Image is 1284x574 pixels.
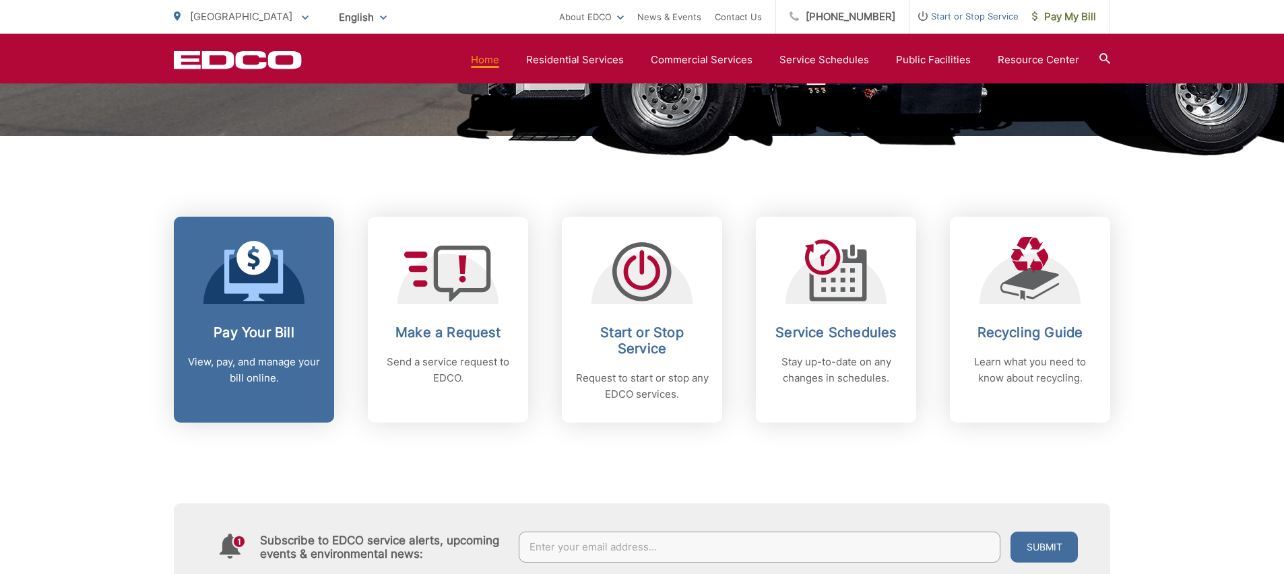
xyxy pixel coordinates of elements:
[575,324,709,357] h2: Start or Stop Service
[769,324,903,340] h2: Service Schedules
[187,324,321,340] h2: Pay Your Bill
[526,52,624,68] a: Residential Services
[1010,532,1078,563] button: Submit
[368,217,528,423] a: Make a Request Send a service request to EDCO.
[950,217,1110,423] a: Recycling Guide Learn what you need to know about recycling.
[190,10,292,23] span: [GEOGRAPHIC_DATA]
[769,354,903,386] p: Stay up-to-date on any changes in schedules.
[329,5,397,29] span: English
[756,217,916,423] a: Service Schedules Stay up-to-date on any changes in schedules.
[187,354,321,386] p: View, pay, and manage your bill online.
[174,50,302,69] a: EDCD logo. Return to the homepage.
[779,52,869,68] a: Service Schedules
[471,52,499,68] a: Home
[381,324,515,340] h2: Make a Request
[998,52,1079,68] a: Resource Center
[896,52,971,68] a: Public Facilities
[260,534,505,561] h4: Subscribe to EDCO service alerts, upcoming events & environmental news:
[575,370,709,402] p: Request to start or stop any EDCO services.
[1032,9,1096,25] span: Pay My Bill
[963,324,1097,340] h2: Recycling Guide
[963,354,1097,386] p: Learn what you need to know about recycling.
[715,9,762,25] a: Contact Us
[637,9,701,25] a: News & Events
[519,532,1001,563] input: Enter your email address...
[559,9,624,25] a: About EDCO
[651,52,752,68] a: Commercial Services
[174,217,334,423] a: Pay Your Bill View, pay, and manage your bill online.
[381,354,515,386] p: Send a service request to EDCO.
